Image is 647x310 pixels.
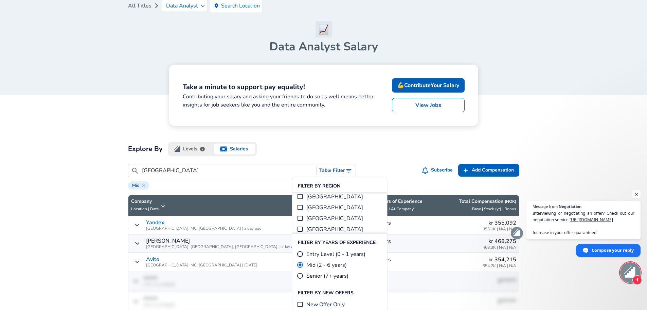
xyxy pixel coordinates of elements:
[131,198,167,213] span: CompanyLocation | Date
[533,205,558,208] span: Message from
[146,256,159,262] a: Avito
[306,272,348,280] span: Senior (7+ years)
[483,219,516,227] p: kr 355,092
[306,261,347,269] span: Mid (2 - 6 years)
[415,101,441,109] p: View Jobs
[128,39,519,54] h1: Data Analyst Salary
[458,164,519,177] a: Add Compensation
[505,199,516,205] button: (NOK)
[306,193,363,201] span: [GEOGRAPHIC_DATA]
[592,244,634,256] span: Compose your reply
[559,205,581,208] span: Negotiation
[298,239,376,246] p: Filter By Years Of Experience
[306,203,363,212] span: [GEOGRAPHIC_DATA]
[379,245,431,250] span: 1 yr
[131,206,159,212] span: Location | Date
[421,164,455,177] button: Subscribe
[316,21,332,37] img: Data Analyst Icon
[129,183,142,188] span: Mid
[379,198,431,205] p: Years of Experience
[379,237,431,245] p: 3 yrs
[379,219,431,227] p: 5 yrs
[146,238,190,244] p: [PERSON_NAME]
[437,198,516,213] span: Total Compensation (NOK) Base | Stock (yr) | Bonus
[306,214,363,223] span: [GEOGRAPHIC_DATA]
[392,98,465,112] a: View Jobs
[632,275,642,285] span: 1
[379,227,431,231] span: 1 yr
[459,198,516,205] p: Total Compensation
[183,93,392,109] p: Contributing your salary and asking your friends to do so as well means better insights for job s...
[392,78,465,93] a: 💪ContributeYour Salary
[298,183,340,190] p: Filter By Region
[483,227,516,231] span: 355.1K | N/A | N/A
[168,142,213,156] button: levels.fyi logoLevels
[131,198,159,205] p: Company
[183,82,392,93] h3: Take a minute to support pay equality!
[379,206,414,212] span: Total / At Company
[317,164,356,177] button: Toggle Search Filters
[142,166,314,175] input: Search City, Tag, Etc
[483,264,516,268] span: 354.2K | N/A | N/A
[174,146,180,152] img: levels.fyi logo
[483,256,516,264] p: kr 354,215
[146,263,257,267] span: [GEOGRAPHIC_DATA], MC, [GEOGRAPHIC_DATA] | [DATE]
[483,245,516,250] span: 468.3K | N/A | N/A
[533,210,634,236] span: Interviewing or negotiating an offer? Check out our negotiation service: Increase in your offer g...
[221,2,260,10] p: Search Location
[146,226,262,231] span: [GEOGRAPHIC_DATA], MC, [GEOGRAPHIC_DATA] | a day ago
[128,144,163,154] h2: Explore By
[128,181,149,190] div: Mid
[298,290,354,296] p: Filter By New Offers
[431,82,459,89] span: Your Salary
[306,225,363,233] span: [GEOGRAPHIC_DATA]
[472,206,516,212] span: Base | Stock (yr) | Bonus
[379,256,431,264] p: 3 yrs
[146,245,298,249] span: [GEOGRAPHIC_DATA], [GEOGRAPHIC_DATA], [GEOGRAPHIC_DATA] | a day ago
[212,142,257,156] button: salaries
[397,81,459,89] p: 💪 Contribute
[146,219,164,226] a: Yandex
[379,264,431,268] span: 1 yr
[306,300,345,309] span: New Offer Only
[620,262,641,283] div: Open chat
[306,250,365,258] span: Entry Level (0 - 1 years)
[483,237,516,245] p: kr 468,275
[472,166,514,175] span: Add Compensation
[166,3,198,9] p: Data Analyst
